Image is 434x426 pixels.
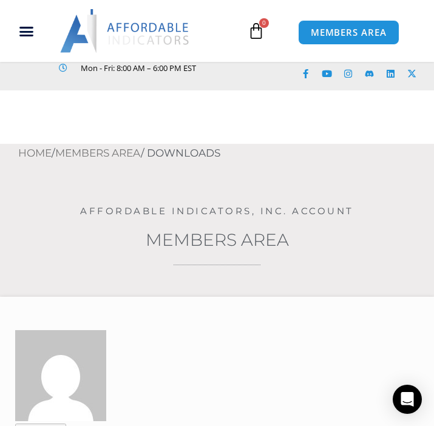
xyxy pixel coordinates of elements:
span: Mon - Fri: 8:00 AM – 6:00 PM EST [78,61,196,75]
nav: Breadcrumb [18,144,434,163]
a: 0 [229,13,283,49]
span: 0 [259,18,269,28]
img: 33928d11fc925693cdbf7a498ecfe190fe852889a8f2c5a7a2a7ab9d5ba0d275 [15,330,106,421]
div: Open Intercom Messenger [393,385,422,414]
a: Home [18,147,52,159]
div: Menu Toggle [5,19,48,42]
span: MEMBERS AREA [311,28,387,37]
a: Members Area [146,229,289,250]
img: LogoAI | Affordable Indicators – NinjaTrader [60,9,191,53]
a: MEMBERS AREA [298,20,399,45]
a: Affordable Indicators, Inc. Account [80,205,354,217]
iframe: Customer reviews powered by Trustpilot [36,75,219,87]
a: Members Area [55,147,141,159]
